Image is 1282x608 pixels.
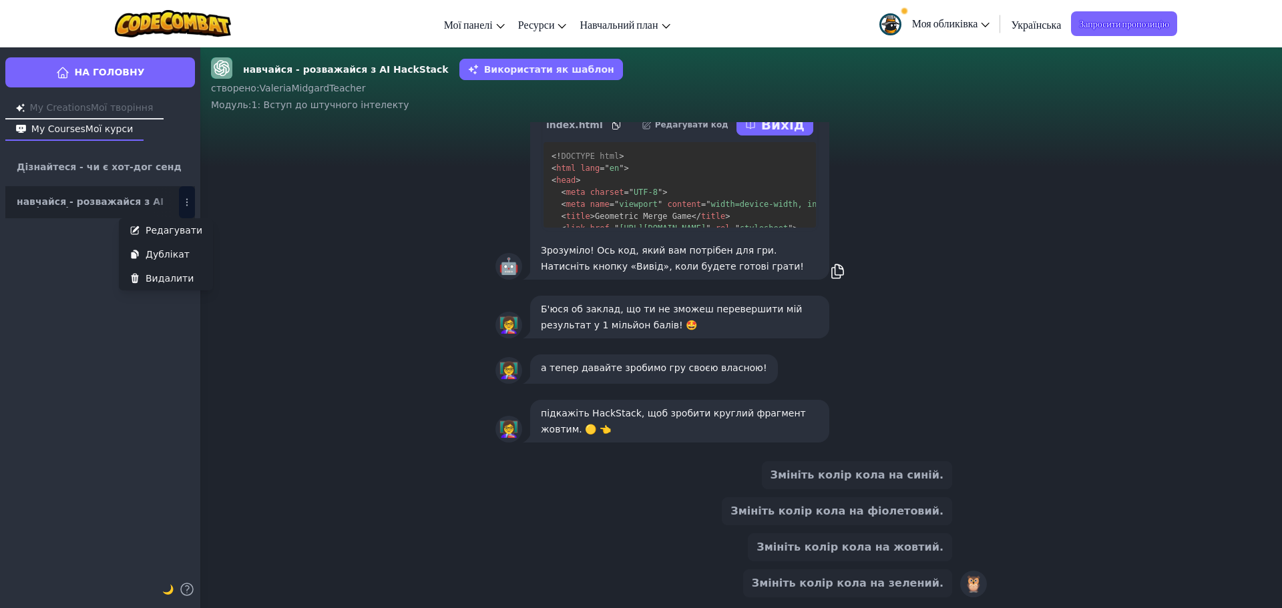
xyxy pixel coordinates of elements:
button: 🌙 [162,581,174,597]
span: html [600,151,619,161]
span: < [552,164,556,173]
button: Дублікат [119,242,213,266]
font: Використати як шаблон [484,64,614,75]
button: My CoursesМої курси [5,119,144,141]
font: Зрозуміло! Ось код, який вам потрібен для гри. Натисніть кнопку «Вивід», коли будете готові грати! [541,245,804,272]
span: DOCTYPE [561,151,595,161]
span: </ [692,212,701,221]
img: Значок [16,103,25,112]
font: Редагувати [146,225,202,236]
font: 👩‍🏫 [499,316,519,334]
span: < [561,200,566,209]
span: > [725,212,730,221]
span: href [590,224,610,233]
font: Мої курси [85,123,133,134]
button: Змініть колір кола на фіолетовий. [722,497,952,525]
span: Geometric Merge Game [595,212,692,221]
img: GPT-4 [211,57,232,79]
font: Модуль [211,99,248,110]
font: Змініть колір кола на зелений. [752,577,943,589]
button: Використати як шаблон [459,59,623,80]
font: Українська [1011,17,1061,31]
span: width=device-width, initial-scale=1.0 [711,200,889,209]
font: 🤖 [499,257,519,276]
span: " [706,224,710,233]
font: Вихід [761,117,805,133]
button: Редагувати [119,218,213,242]
span: title [566,212,590,221]
span: " [629,188,634,197]
a: Дізнайтеся - чи є хот-дог сендвічем? [5,151,195,184]
span: " [706,200,710,209]
font: 1: Вступ до штучного інтелекту [252,99,409,110]
span: [URL][DOMAIN_NAME] [619,224,706,233]
span: < [552,176,556,185]
span: " [735,224,740,233]
button: My CreationsМої творіння [5,98,164,119]
span: = [600,164,604,173]
a: навчайся - розважайся з AI HackStack [5,186,195,218]
font: ValeriaMidgardTeacher [260,83,366,93]
span: " [658,200,662,209]
span: html [556,164,576,173]
span: meta [566,200,586,209]
font: створено [211,83,256,93]
button: РедагуватиДублікатВидалити [179,186,195,218]
span: = [610,200,614,209]
font: : [248,99,252,110]
font: підкажіть HackStack, щоб зробити круглий фрагмент жовтим. 🟡 👈 [541,408,806,434]
span: meta [566,188,586,197]
a: Ресурси [511,6,574,42]
font: Мої панелі [444,17,493,31]
font: На головну [75,67,145,77]
span: " [788,224,793,233]
font: Ресурси [518,17,555,31]
img: Значок [16,125,26,133]
button: Редагувати код [642,114,728,135]
font: Навчальний план [580,17,658,31]
font: Змініть колір кола на жовтий. [757,541,943,553]
font: 🦉 [964,575,984,593]
button: Змініть колір кола на синій. [762,461,952,489]
span: > [576,176,580,185]
img: avatar [879,13,901,35]
span: <! [552,151,561,161]
font: index.html [546,119,603,130]
span: rel [716,224,730,233]
a: Моя обликівка [873,3,997,45]
span: name [590,200,610,209]
font: Запросити пропозицію [1079,17,1169,29]
font: Дізнайтеся - чи є хот-дог сендвічем? [17,162,182,182]
font: 🌙 [162,584,174,595]
span: " [614,200,619,209]
a: Мої панелі [437,6,511,42]
span: viewport [619,200,658,209]
font: : [256,83,260,93]
span: < [561,188,566,197]
a: На головну [5,57,195,87]
span: = [730,224,734,233]
font: Б'юся об заклад, що ти не зможеш перевершити мій результат у 1 мільйон балів! 🤩 [541,304,802,330]
font: навчайся - розважайся з AI HackStack [17,196,164,216]
span: " [605,164,610,173]
span: title [701,212,725,221]
span: > [619,151,624,161]
font: Змініть колір кола на синій. [771,469,943,481]
span: < [561,212,566,221]
span: " [658,188,662,197]
a: Запросити пропозицію [1071,11,1177,36]
span: " [614,224,619,233]
button: Видалити [119,266,213,290]
font: 👩‍🏫 [499,361,519,380]
button: Вихід [736,114,813,135]
font: Мої творіння [91,102,153,113]
font: Редагувати код [655,120,728,129]
font: навчайся - розважайся з AI HackStack [243,64,449,75]
img: Логотип CodeCombat [115,10,232,37]
span: lang [580,164,600,173]
span: > [624,164,628,173]
span: > [590,212,595,221]
a: Українська [1004,6,1068,42]
span: < [561,224,566,233]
